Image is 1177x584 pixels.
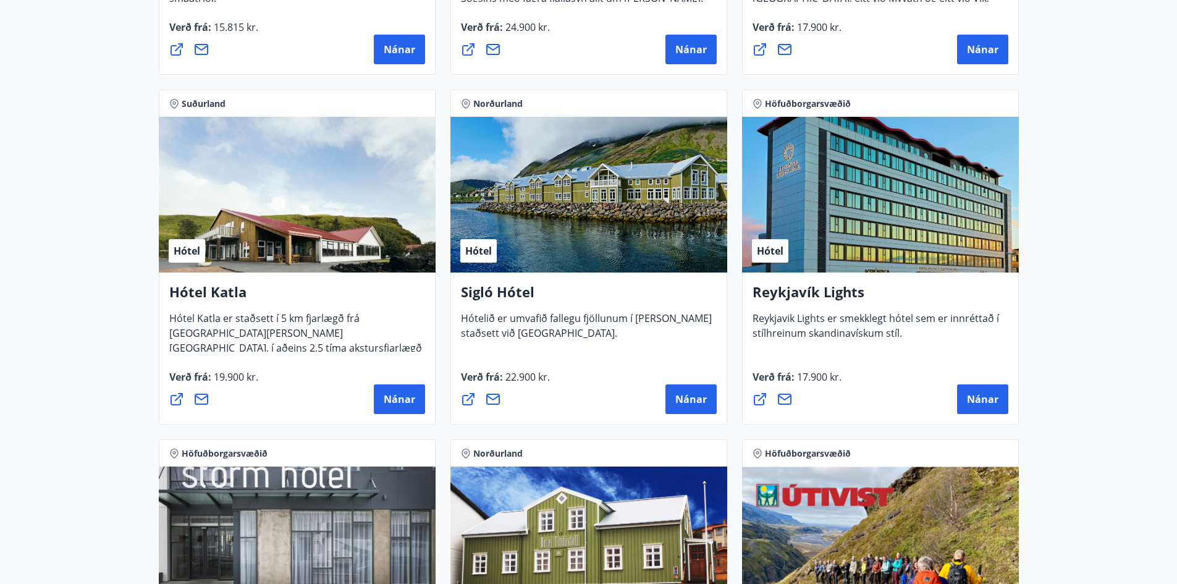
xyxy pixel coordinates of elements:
span: Hótel [174,244,200,258]
h4: Reykjavík Lights [753,282,1008,311]
span: Hótelið er umvafið fallegu fjöllunum í [PERSON_NAME] staðsett við [GEOGRAPHIC_DATA]. [461,311,712,350]
span: Hótel Katla er staðsett í 5 km fjarlægð frá [GEOGRAPHIC_DATA][PERSON_NAME][GEOGRAPHIC_DATA], í að... [169,311,422,379]
span: Verð frá : [753,20,842,44]
span: Verð frá : [169,370,258,394]
span: Nánar [967,392,998,406]
span: Reykjavik Lights er smekklegt hótel sem er innréttað í stílhreinum skandinavískum stíl. [753,311,999,350]
button: Nánar [374,35,425,64]
span: Nánar [967,43,998,56]
span: Nánar [675,43,707,56]
span: Nánar [675,392,707,406]
span: 24.900 kr. [503,20,550,34]
span: Nánar [384,392,415,406]
span: 19.900 kr. [211,370,258,384]
button: Nánar [665,35,717,64]
button: Nánar [957,384,1008,414]
span: Verð frá : [753,370,842,394]
span: Verð frá : [461,370,550,394]
span: 15.815 kr. [211,20,258,34]
button: Nánar [374,384,425,414]
button: Nánar [957,35,1008,64]
span: Höfuðborgarsvæðið [182,447,268,460]
span: Höfuðborgarsvæðið [765,447,851,460]
h4: Hótel Katla [169,282,425,311]
span: Hótel [465,244,492,258]
span: Verð frá : [461,20,550,44]
span: Hótel [757,244,783,258]
span: 22.900 kr. [503,370,550,384]
button: Nánar [665,384,717,414]
span: Norðurland [473,98,523,110]
span: 17.900 kr. [795,20,842,34]
span: Verð frá : [169,20,258,44]
span: Höfuðborgarsvæðið [765,98,851,110]
span: Suðurland [182,98,226,110]
span: Norðurland [473,447,523,460]
span: Nánar [384,43,415,56]
span: 17.900 kr. [795,370,842,384]
h4: Sigló Hótel [461,282,717,311]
